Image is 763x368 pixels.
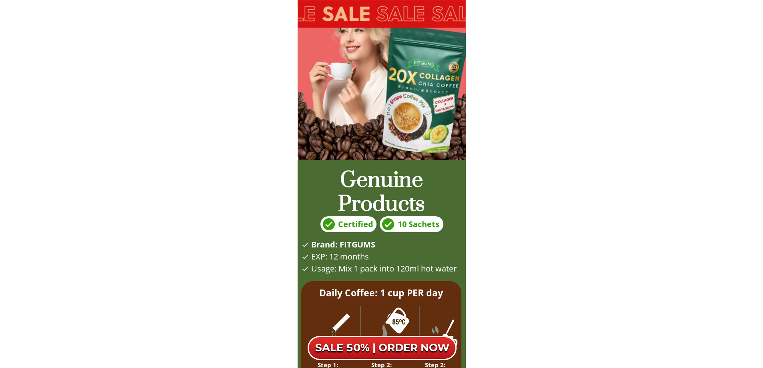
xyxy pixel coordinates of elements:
li: Usage: Mix 1 pack into 120ml hot water [301,263,462,275]
h6: SALE 50% | ORDER NOW [308,341,457,355]
li: EXP: 12 months [301,251,462,263]
span: Brand: FITGUMS [311,239,375,250]
h4: Certified [335,218,376,230]
h2: Genuine Products [298,168,466,216]
h4: 10 Sachets [394,218,443,230]
h4: Daily Coffee: 1 cup PER day [301,286,461,300]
